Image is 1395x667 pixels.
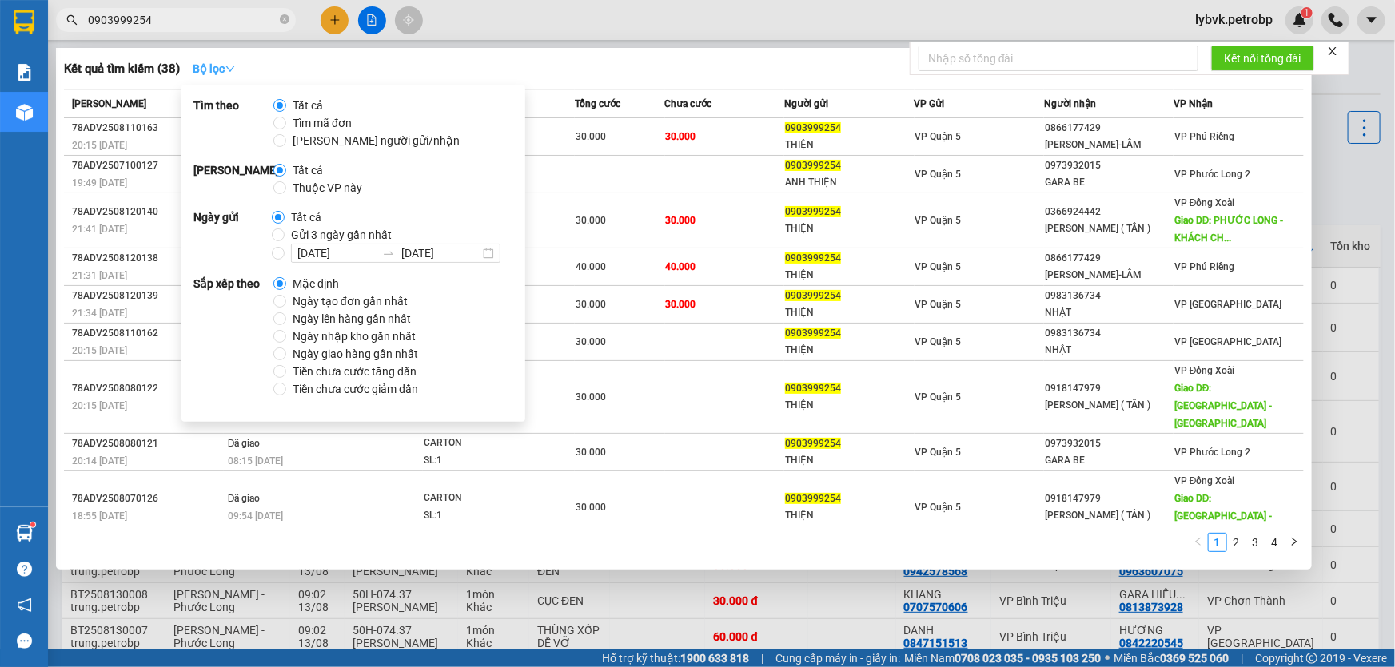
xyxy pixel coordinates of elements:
[14,10,34,34] img: logo-vxr
[1045,452,1173,469] div: GARA BE
[1174,215,1284,244] span: Giao DĐ: PHƯỚC LONG - KHÁCH CH...
[576,215,606,226] span: 30.000
[72,250,223,267] div: 78ADV2508120138
[785,174,913,191] div: ANH THIỆN
[915,336,962,347] span: VP Quận 5
[1174,169,1250,180] span: VP Phước Long 2
[576,447,606,458] span: 30.000
[1045,288,1173,304] div: 0983136734
[72,224,127,235] span: 21:41 [DATE]
[784,98,828,109] span: Người gửi
[72,455,127,467] span: 20:14 [DATE]
[228,493,261,504] span: Đã giao
[72,435,223,452] div: 78ADV2508080121
[72,120,223,137] div: 78ADV2508110163
[785,137,913,153] div: THIỆN
[280,13,289,28] span: close-circle
[785,290,841,301] span: 0903999254
[424,490,544,507] div: CARTON
[576,261,606,272] span: 40.000
[286,97,329,114] span: Tất cả
[785,342,913,359] div: THIỆN
[286,114,358,132] span: Tìm mã đơn
[72,140,127,151] span: 20:15 [DATE]
[16,525,33,542] img: warehouse-icon
[785,493,841,504] span: 0903999254
[666,261,696,272] span: 40.000
[1174,131,1234,142] span: VP Phú Riềng
[919,46,1198,71] input: Nhập số tổng đài
[576,336,606,347] span: 30.000
[666,299,696,310] span: 30.000
[286,310,417,328] span: Ngày lên hàng gần nhất
[1189,533,1208,552] li: Previous Page
[1174,365,1235,376] span: VP Đồng Xoài
[193,97,273,149] strong: Tìm theo
[915,447,962,458] span: VP Quận 5
[1211,46,1314,71] button: Kết nối tổng đài
[280,14,289,24] span: close-circle
[785,328,841,339] span: 0903999254
[1174,261,1234,272] span: VP Phú Riềng
[1045,174,1173,191] div: GARA BE
[286,345,424,363] span: Ngày giao hàng gần nhất
[30,522,35,527] sup: 1
[228,455,283,467] span: 08:15 [DATE]
[72,157,223,174] div: 78ADV2507100127
[228,438,261,449] span: Đã giao
[665,98,712,109] span: Chưa cước
[1045,120,1173,137] div: 0866177429
[666,215,696,226] span: 30.000
[424,435,544,452] div: CARTON
[1227,533,1246,552] li: 2
[1045,380,1173,397] div: 0918147979
[286,275,345,292] span: Mặc định
[72,288,223,304] div: 78ADV2508120139
[286,328,422,345] span: Ngày nhập kho gần nhất
[1285,533,1304,552] li: Next Page
[915,98,945,109] span: VP Gửi
[1174,493,1272,539] span: Giao DĐ: [GEOGRAPHIC_DATA] - [GEOGRAPHIC_DATA]
[785,438,841,449] span: 0903999254
[915,261,962,272] span: VP Quận 5
[1045,342,1173,359] div: NHẬT
[180,56,249,81] button: Bộ lọcdown
[17,598,32,613] span: notification
[286,380,424,398] span: Tiền chưa cước giảm dần
[915,502,962,513] span: VP Quận 5
[1174,336,1281,347] span: VP [GEOGRAPHIC_DATA]
[424,452,544,470] div: SL: 1
[1228,534,1246,551] a: 2
[193,62,236,75] strong: Bộ lọc
[66,14,78,26] span: search
[1174,98,1213,109] span: VP Nhận
[1045,490,1173,507] div: 0918147979
[1189,533,1208,552] button: left
[1265,533,1285,552] li: 4
[225,63,236,74] span: down
[1045,157,1173,174] div: 0973932015
[1045,325,1173,342] div: 0983136734
[1246,533,1265,552] li: 3
[1208,533,1227,552] li: 1
[72,270,127,281] span: 21:31 [DATE]
[1045,507,1173,524] div: [PERSON_NAME] ( TÂN )
[1045,250,1173,267] div: 0866177429
[72,325,223,342] div: 78ADV2508110162
[193,161,273,197] strong: [PERSON_NAME]
[785,507,913,524] div: THIỆN
[1045,137,1173,153] div: [PERSON_NAME]-LÂM
[72,490,223,507] div: 78ADV2508070126
[72,510,127,522] span: 18:55 [DATE]
[72,380,223,397] div: 78ADV2508080122
[666,131,696,142] span: 30.000
[1174,299,1281,310] span: VP [GEOGRAPHIC_DATA]
[72,177,127,189] span: 19:49 [DATE]
[1044,98,1096,109] span: Người nhận
[575,98,620,109] span: Tổng cước
[286,161,329,179] span: Tất cả
[285,208,328,226] span: Tất cả
[64,61,180,77] h3: Kết quả tìm kiếm ( 38 )
[72,204,223,220] div: 78ADV2508120140
[16,64,33,81] img: solution-icon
